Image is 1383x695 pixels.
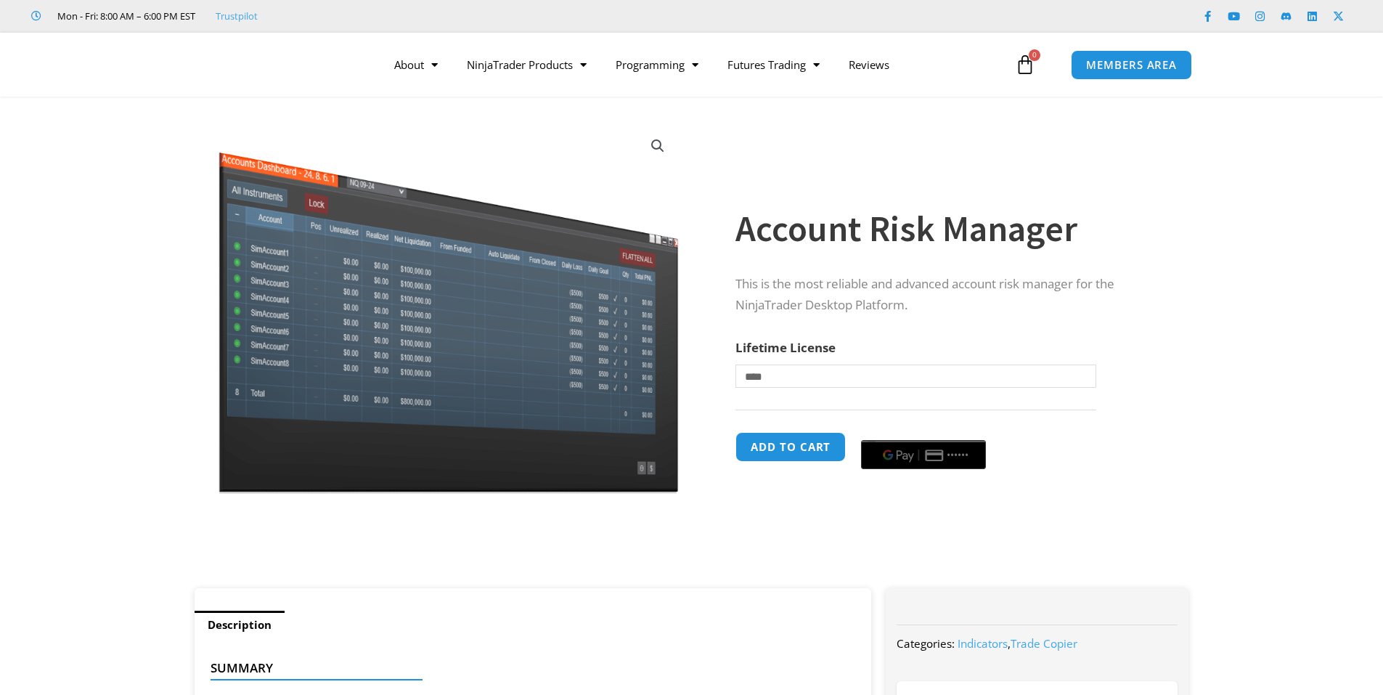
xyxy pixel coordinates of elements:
[735,274,1159,316] p: This is the most reliable and advanced account risk manager for the NinjaTrader Desktop Platform.
[735,339,836,356] label: Lifetime License
[897,636,955,651] span: Categories:
[171,38,327,91] img: LogoAI | Affordable Indicators – NinjaTrader
[452,48,601,81] a: NinjaTrader Products
[1011,636,1077,651] a: Trade Copier
[958,636,1008,651] a: Indicators
[645,133,671,159] a: View full-screen image gallery
[958,636,1077,651] span: ,
[380,48,1011,81] nav: Menu
[54,7,195,25] span: Mon - Fri: 8:00 AM – 6:00 PM EST
[215,122,682,494] img: Screenshot 2024-08-26 15462845454
[1086,60,1177,70] span: MEMBERS AREA
[993,44,1057,86] a: 0
[735,395,758,405] a: Clear options
[713,48,834,81] a: Futures Trading
[195,611,285,639] a: Description
[735,432,846,462] button: Add to cart
[601,48,713,81] a: Programming
[211,661,844,675] h4: Summary
[1071,50,1192,80] a: MEMBERS AREA
[216,7,258,25] a: Trustpilot
[735,203,1159,254] h1: Account Risk Manager
[947,450,969,460] text: ••••••
[1029,49,1040,61] span: 0
[380,48,452,81] a: About
[858,430,989,431] iframe: Secure payment input frame
[861,440,986,469] button: Buy with GPay
[834,48,904,81] a: Reviews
